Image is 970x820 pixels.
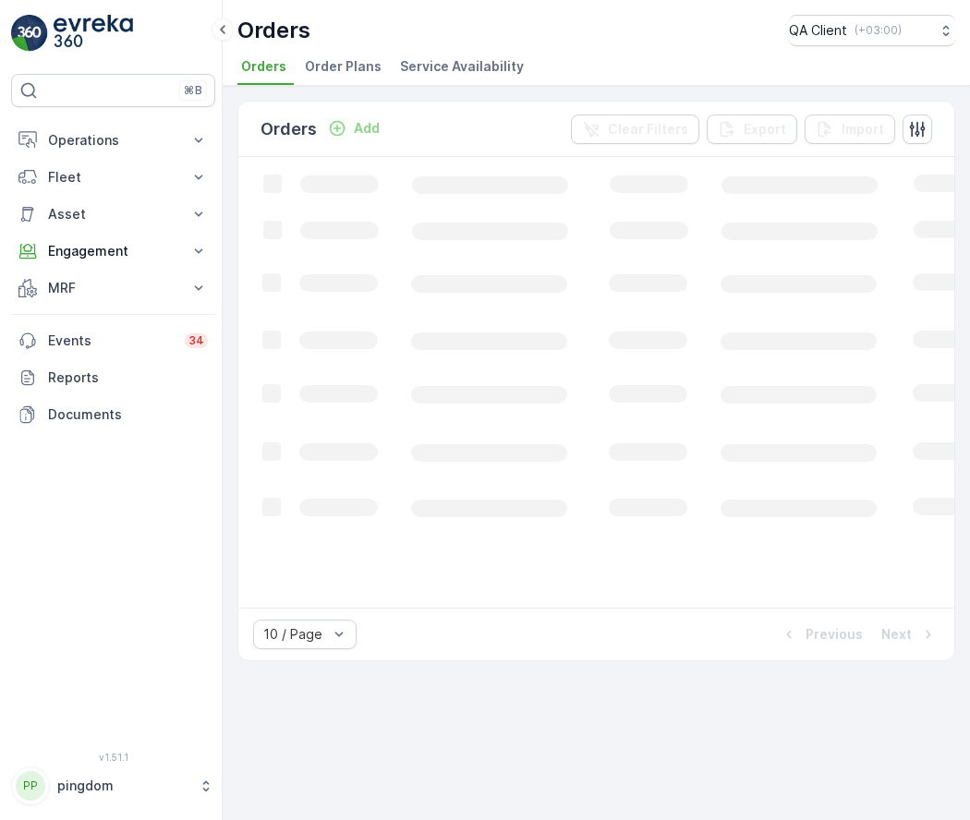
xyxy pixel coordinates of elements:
[48,368,208,387] p: Reports
[48,168,178,187] p: Fleet
[11,159,215,196] button: Fleet
[11,233,215,270] button: Engagement
[48,405,208,424] p: Documents
[188,333,204,348] p: 34
[805,115,895,144] button: Import
[48,131,178,150] p: Operations
[54,15,133,52] img: logo_light-DOdMpM7g.png
[261,116,317,142] p: Orders
[321,117,387,139] button: Add
[11,766,215,805] button: PPpingdom
[744,120,786,139] p: Export
[789,15,955,46] button: QA Client(+03:00)
[11,752,215,763] span: v 1.51.1
[400,57,524,76] span: Service Availability
[48,332,174,350] p: Events
[608,120,688,139] p: Clear Filters
[11,122,215,159] button: Operations
[855,23,902,38] p: ( +03:00 )
[11,322,215,359] a: Events34
[16,771,45,801] div: PP
[48,242,178,260] p: Engagement
[11,270,215,307] button: MRF
[48,205,178,223] p: Asset
[778,623,865,645] button: Previous
[241,57,286,76] span: Orders
[11,359,215,396] a: Reports
[881,625,912,644] p: Next
[11,396,215,433] a: Documents
[842,120,884,139] p: Import
[184,83,202,98] p: ⌘B
[789,21,847,40] p: QA Client
[806,625,863,644] p: Previous
[48,279,178,297] p: MRF
[879,623,940,645] button: Next
[11,196,215,233] button: Asset
[237,16,310,45] p: Orders
[571,115,699,144] button: Clear Filters
[57,777,189,795] p: pingdom
[354,119,380,138] p: Add
[707,115,797,144] button: Export
[305,57,382,76] span: Order Plans
[11,15,48,52] img: logo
